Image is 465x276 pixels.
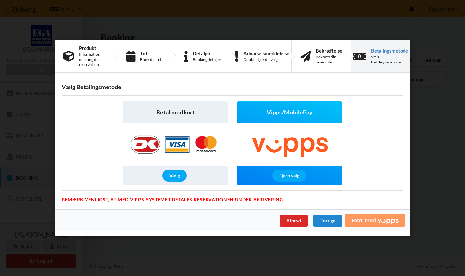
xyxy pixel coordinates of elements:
div: Vælg [162,170,187,182]
div: Advarselsmeddelelse [243,51,289,56]
div: Vælg Betalingsmetode [371,54,408,65]
span: Betal med kort [156,108,195,116]
img: Nets [124,123,227,166]
div: Dobbelttjek dit valg [243,57,289,62]
div: Detaljer [193,51,221,56]
div: Book din tid [140,57,161,62]
div: Bemærk venligst, at med Vipps-systemet betales reservationen under aktivering [62,190,403,198]
div: Produkt [79,45,105,51]
div: Fjern valg [272,170,306,182]
img: Vipps/MobilePay [237,123,342,166]
div: Bekræft din reservation [316,54,342,65]
div: Bekræftelse [316,48,342,53]
div: Tid [140,51,161,56]
div: Afbryd [280,215,308,227]
div: Booking detaljer [193,57,221,62]
span: Vipps/MobilePay [267,108,313,116]
div: Betalingsmetode [371,48,408,53]
div: Information omkring din reservation [79,52,105,67]
h3: Vælg Betalingsmetode [62,83,403,91]
div: Forrige [313,215,342,227]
